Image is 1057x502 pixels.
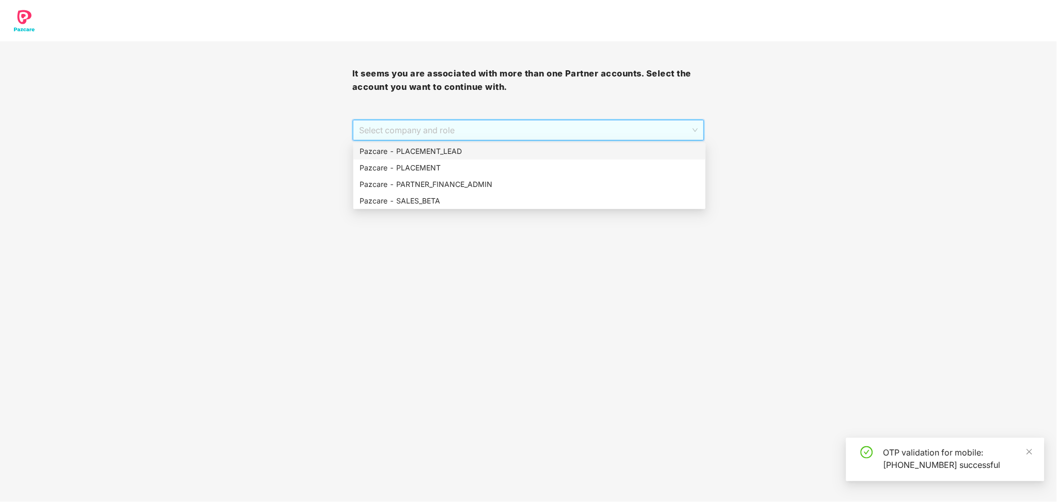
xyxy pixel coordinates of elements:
h3: It seems you are associated with more than one Partner accounts. Select the account you want to c... [352,67,705,93]
span: check-circle [861,446,873,459]
div: Pazcare - PLACEMENT [360,162,700,174]
div: Pazcare - PLACEMENT_LEAD [353,143,706,160]
span: Select company and role [359,120,698,140]
div: Pazcare - SALES_BETA [360,195,700,207]
div: Pazcare - PARTNER_FINANCE_ADMIN [360,179,700,190]
div: Pazcare - PLACEMENT [353,160,706,176]
div: Pazcare - SALES_BETA [353,193,706,209]
span: close [1026,448,1033,456]
div: Pazcare - PLACEMENT_LEAD [360,146,700,157]
div: Pazcare - PARTNER_FINANCE_ADMIN [353,176,706,193]
div: OTP validation for mobile: [PHONE_NUMBER] successful [883,446,1032,471]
